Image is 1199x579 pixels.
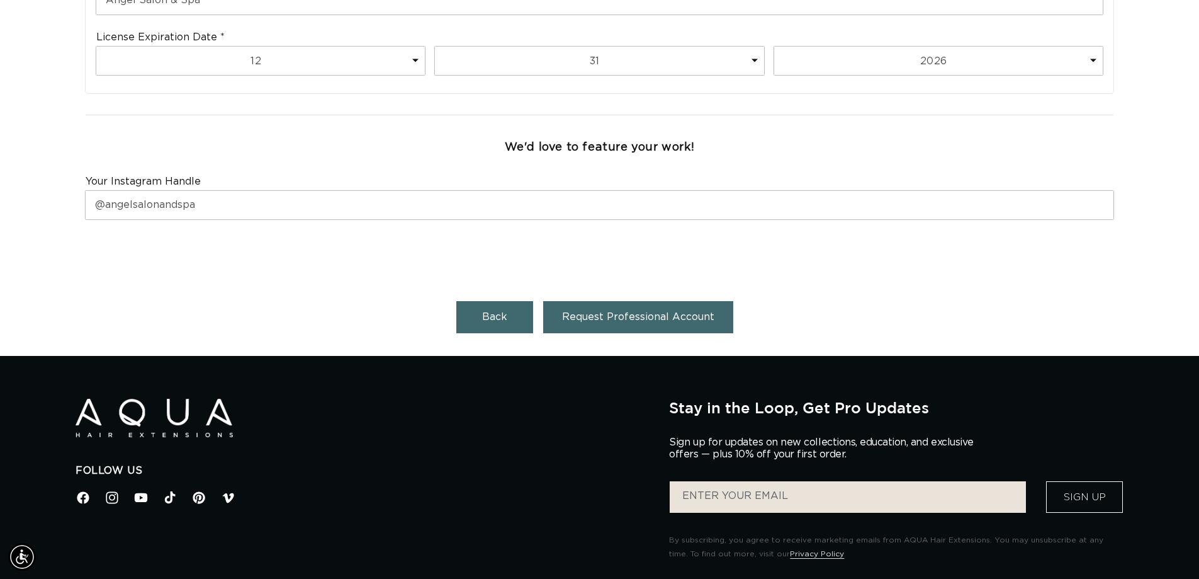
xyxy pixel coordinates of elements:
[562,312,714,322] span: Request Professional Account
[669,399,1123,416] h2: Stay in the Loop, Get Pro Updates
[76,399,233,437] img: Aqua Hair Extensions
[790,550,844,558] a: Privacy Policy
[1032,443,1199,579] iframe: Chat Widget
[456,301,533,333] button: Back
[669,437,984,461] p: Sign up for updates on new collections, education, and exclusive offers — plus 10% off your first...
[505,140,695,155] h3: We'd love to feature your work!
[8,543,36,571] div: Accessibility Menu
[669,534,1123,561] p: By subscribing, you agree to receive marketing emails from AQUA Hair Extensions. You may unsubscr...
[96,31,225,44] label: License Expiration Date
[670,481,1026,513] input: ENTER YOUR EMAIL
[86,191,1113,219] input: @handle
[76,464,650,478] h2: Follow Us
[482,312,507,322] span: Back
[86,175,201,188] label: Your Instagram Handle
[543,301,733,333] button: Request Professional Account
